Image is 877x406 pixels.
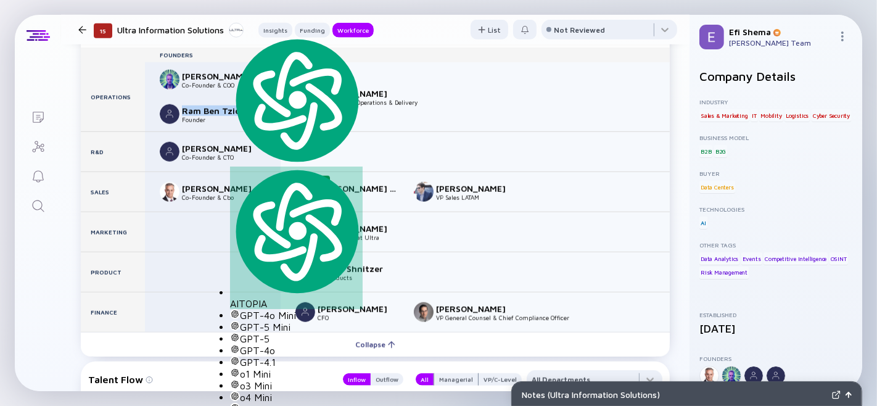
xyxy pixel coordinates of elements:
[88,370,331,389] div: Talent Flow
[117,22,244,38] div: Ultra Information Solutions
[436,304,517,314] div: [PERSON_NAME]
[434,373,479,386] button: Managerial
[230,333,363,344] div: GPT-5
[699,311,852,318] div: Established
[230,321,363,333] div: GPT-5 Mini
[160,70,179,89] img: Elad Kotzer picture
[436,314,569,321] div: VP General Counsel & Chief Compliance Officer
[699,145,712,157] div: B2B
[182,81,263,89] div: Co-Founder & COO
[699,69,852,83] h2: Company Details
[414,182,434,202] img: Cobi Aljadeff picture
[434,373,478,386] div: Managerial
[230,344,240,354] img: gpt-black.svg
[230,309,240,319] img: gpt-black.svg
[348,335,403,354] div: Collapse
[332,23,374,38] button: Workforce
[182,143,263,154] div: [PERSON_NAME]
[812,109,851,122] div: Cyber Security
[471,20,508,39] button: List
[160,142,179,162] img: Ben Gold picture
[436,183,517,194] div: [PERSON_NAME]
[764,252,828,265] div: Competitive Intelligence
[846,392,852,398] img: Open Notes
[182,183,263,194] div: [PERSON_NAME]
[295,23,330,38] button: Funding
[714,145,727,157] div: B2G
[371,373,403,386] button: Outflow
[729,38,833,48] div: [PERSON_NAME] Team
[15,101,61,131] a: Lists
[182,154,263,161] div: Co-Founder & CTO
[15,131,61,160] a: Investor Map
[81,332,670,357] button: Collapse
[699,252,739,265] div: Data Analytics
[230,309,363,321] div: GPT-4o Mini
[182,116,263,123] div: Founder
[81,132,145,172] div: R&D
[699,205,852,213] div: Technologies
[414,302,434,322] img: Daniel Arbel picture
[699,217,707,229] div: AI
[230,344,363,356] div: GPT-4o
[230,167,363,309] div: AITOPIA
[759,109,783,122] div: Mobility
[182,71,263,81] div: [PERSON_NAME]
[784,109,810,122] div: Logistics
[832,391,841,399] img: Expand Notes
[15,160,61,190] a: Reminders
[416,373,434,386] button: All
[699,267,749,279] div: Risk Management
[230,36,363,165] img: logo.svg
[699,241,852,249] div: Other Tags
[182,194,263,201] div: Co-Founder & Cbo
[318,99,418,106] div: VP Customer Operations & Delivery
[751,109,758,122] div: IT
[699,181,735,193] div: Data Centers
[258,23,292,38] button: Insights
[699,109,749,122] div: Sales & Marketing
[230,356,240,366] img: gpt-black.svg
[230,379,240,389] img: gpt-black.svg
[81,62,145,131] div: Operations
[699,25,724,49] img: Efi Profile Picture
[230,333,240,342] img: gpt-black.svg
[281,51,670,59] div: VP/C-Levels
[145,51,281,59] div: Founders
[230,321,240,331] img: gpt-black.svg
[230,391,363,403] div: o4 Mini
[522,389,827,400] div: Notes ( Ultra Information Solutions )
[332,24,374,36] div: Workforce
[436,194,517,201] div: VP Sales LATAM
[699,134,852,141] div: Business Model
[699,355,852,362] div: Founders
[830,252,848,265] div: OSINT
[699,322,852,335] div: [DATE]
[160,104,179,124] img: Ram Ben Tzion picture
[230,391,240,401] img: gpt-black.svg
[94,23,112,38] div: 15
[258,24,292,36] div: Insights
[230,368,363,379] div: o1 Mini
[295,24,330,36] div: Funding
[81,172,145,212] div: Sales
[182,106,263,116] div: Ram Ben Tzion
[729,27,833,37] div: Efi Shema
[15,190,61,220] a: Search
[81,252,145,292] div: Product
[230,368,240,378] img: gpt-black.svg
[741,252,762,265] div: Events
[699,98,852,106] div: Industry
[699,170,852,177] div: Buyer
[554,25,605,35] div: Not Reviewed
[81,292,145,332] div: Finance
[81,212,145,252] div: Marketing
[838,31,847,41] img: Menu
[479,373,522,386] div: VP/C-Level
[230,356,363,368] div: GPT-4.1
[230,379,363,391] div: o3 Mini
[160,182,179,202] img: Irad Marelly picture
